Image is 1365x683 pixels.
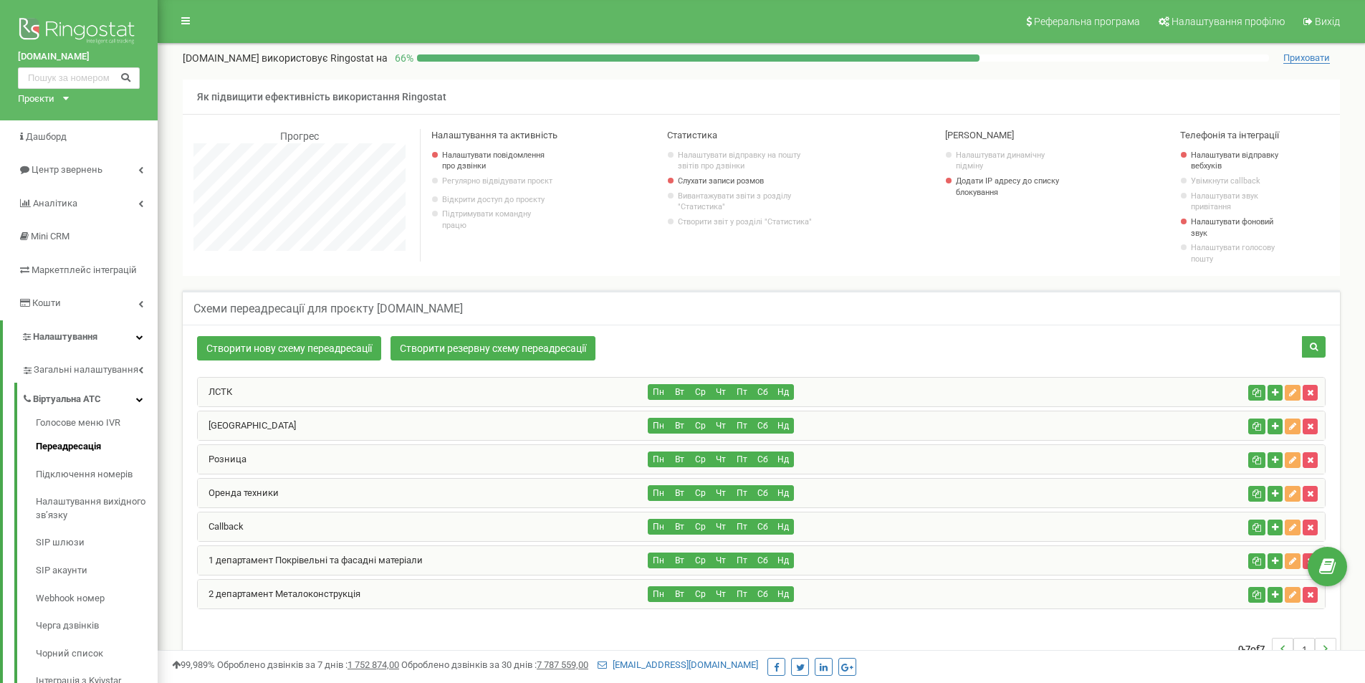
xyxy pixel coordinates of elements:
[442,209,553,231] p: Підтримувати командну працю
[752,418,773,434] button: Сб
[772,384,794,400] button: Нд
[956,150,1067,172] a: Налаштувати динамічну підміну
[18,92,54,106] div: Проєкти
[710,384,732,400] button: Чт
[197,91,446,102] span: Як підвищити ефективність використання Ringostat
[32,297,61,308] span: Кошти
[689,452,711,467] button: Ср
[33,198,77,209] span: Аналiтика
[648,384,669,400] button: Пн
[18,50,140,64] a: [DOMAIN_NAME]
[689,519,711,535] button: Ср
[731,384,752,400] button: Пт
[34,363,138,377] span: Загальні налаштування
[36,557,158,585] a: SIP акаунти
[442,150,553,172] a: Налаштувати повідомлення про дзвінки
[689,586,711,602] button: Ср
[33,331,97,342] span: Налаштування
[183,51,388,65] p: [DOMAIN_NAME]
[678,150,819,172] a: Налаштувати відправку на пошту звітів про дзвінки
[217,659,399,670] span: Оброблено дзвінків за 7 днів :
[710,553,732,568] button: Чт
[669,452,690,467] button: Вт
[731,553,752,568] button: Пт
[1238,638,1272,659] span: 0-7 7
[678,176,819,187] a: Слухати записи розмов
[689,418,711,434] button: Ср
[1180,130,1279,140] span: Телефонія та інтеграції
[193,302,463,315] h5: Схеми переадресації для проєкту [DOMAIN_NAME]
[731,519,752,535] button: Пт
[752,485,773,501] button: Сб
[401,659,588,670] span: Оброблено дзвінків за 30 днів :
[348,659,399,670] u: 1 752 874,00
[172,659,215,670] span: 99,989%
[710,452,732,467] button: Чт
[731,418,752,434] button: Пт
[31,231,70,242] span: Mini CRM
[198,487,279,498] a: Оренда техники
[442,176,553,187] p: Регулярно відвідувати проєкт
[772,519,794,535] button: Нд
[1191,191,1283,213] a: Налаштувати звук привітання
[710,586,732,602] button: Чт
[731,485,752,501] button: Пт
[669,553,690,568] button: Вт
[1302,336,1326,358] button: Пошук схеми переадресації
[537,659,588,670] u: 7 787 559,00
[36,530,158,558] a: SIP шлюзи
[33,393,101,406] span: Віртуальна АТС
[689,384,711,400] button: Ср
[1191,176,1283,187] a: Увімкнути callback
[669,586,690,602] button: Вт
[752,586,773,602] button: Сб
[648,418,669,434] button: Пн
[669,485,690,501] button: Вт
[772,452,794,467] button: Нд
[1238,624,1336,674] nav: ...
[36,613,158,641] a: Черга дзвінків
[36,416,158,434] a: Голосове меню IVR
[648,586,669,602] button: Пн
[18,67,140,89] input: Пошук за номером
[752,553,773,568] button: Сб
[648,553,669,568] button: Пн
[678,191,819,213] a: Вивантажувати звіти з розділу "Статистика"
[36,461,158,489] a: Підключення номерів
[32,164,102,175] span: Центр звернень
[21,353,158,383] a: Загальні налаштування
[669,519,690,535] button: Вт
[945,130,1014,140] span: [PERSON_NAME]
[280,130,319,142] span: Прогрес
[262,52,388,64] span: використовує Ringostat на
[36,585,158,613] a: Webhook номер
[3,320,158,354] a: Налаштування
[648,452,669,467] button: Пн
[648,519,669,535] button: Пн
[1191,216,1283,239] a: Налаштувати фоновий звук
[198,386,232,397] a: ЛСТК
[689,553,711,568] button: Ср
[198,588,360,599] a: 2 департамент Металоконструкція
[731,586,752,602] button: Пт
[36,640,158,668] a: Чорний список
[197,336,381,360] a: Створити нову схему переадресації
[26,131,67,142] span: Дашборд
[431,130,557,140] span: Налаштування та активність
[772,586,794,602] button: Нд
[198,420,296,431] a: [GEOGRAPHIC_DATA]
[689,485,711,501] button: Ср
[772,553,794,568] button: Нд
[598,659,758,670] a: [EMAIL_ADDRESS][DOMAIN_NAME]
[442,194,553,206] a: Відкрити доступ до проєкту
[36,489,158,530] a: Налаштування вихідного зв’язку
[198,555,423,565] a: 1 департамент Покрівельні та фасадні матеріали
[1172,16,1285,27] span: Налаштування профілю
[1315,16,1340,27] span: Вихід
[1283,52,1330,64] span: Приховати
[391,336,595,360] a: Створити резервну схему переадресації
[21,383,158,412] a: Віртуальна АТС
[752,452,773,467] button: Сб
[678,216,819,228] a: Створити звіт у розділі "Статистика"
[752,519,773,535] button: Сб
